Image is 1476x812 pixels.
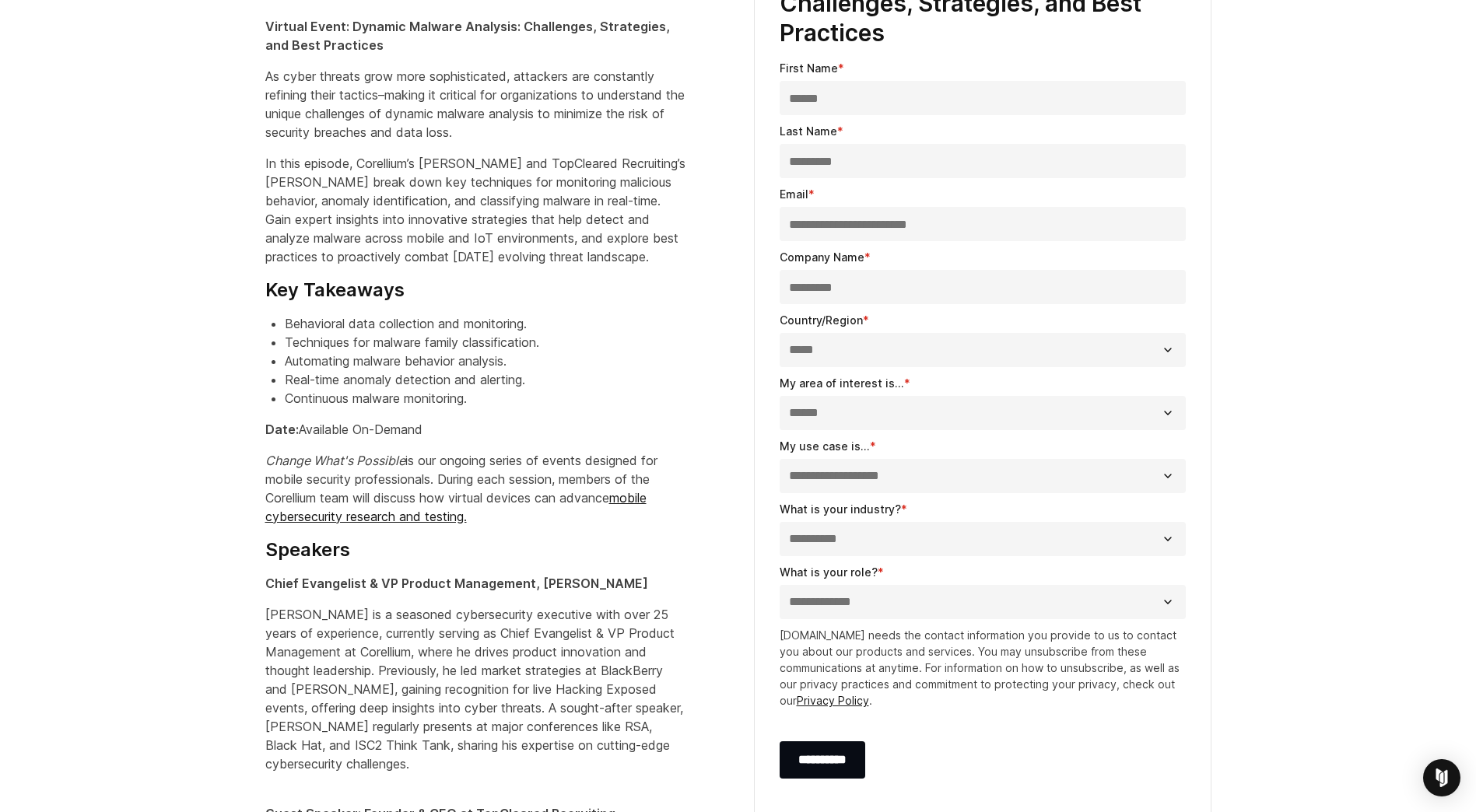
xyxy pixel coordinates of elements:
[285,370,685,389] li: Real-time anomaly detection and alerting.
[265,422,299,437] strong: Date:
[265,538,685,562] h4: Speakers
[285,314,685,333] li: Behavioral data collection and monitoring.
[265,154,685,266] p: In this episode, Corellium’s [PERSON_NAME] and TopCleared Recruiting’s [PERSON_NAME] break down k...
[285,389,685,408] li: Continuous malware monitoring.
[780,187,808,201] span: Email
[780,313,863,327] span: Country/Region
[265,451,685,526] p: is our ongoing series of events designed for mobile security professionals. During each session, ...
[265,420,685,439] p: Available On-Demand
[265,490,647,524] a: mobile cybersecurity research and testing.
[265,278,685,302] h4: Key Takeaways
[265,453,405,468] em: Change What's Possible
[265,605,685,773] p: [PERSON_NAME] is a seasoned cybersecurity executive with over 25 years of experience, currently s...
[797,694,869,707] a: Privacy Policy
[780,502,901,516] span: What is your industry?
[1423,759,1460,796] div: Open Intercom Messenger
[265,19,670,53] strong: Virtual Event: Dynamic Malware Analysis: Challenges, Strategies, and Best Practices
[780,565,878,579] span: What is your role?
[285,333,685,352] li: Techniques for malware family classification.
[780,61,838,75] span: First Name
[780,250,864,264] span: Company Name
[780,124,837,138] span: Last Name
[285,352,685,370] li: Automating malware behavior analysis.
[780,627,1186,709] p: [DOMAIN_NAME] needs the contact information you provide to us to contact you about our products a...
[265,576,648,591] strong: Chief Evangelist & VP Product Management, [PERSON_NAME]
[780,439,870,453] span: My use case is...
[780,376,904,390] span: My area of interest is...
[265,67,685,142] p: As cyber threats grow more sophisticated, attackers are constantly refining their tactics–making ...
